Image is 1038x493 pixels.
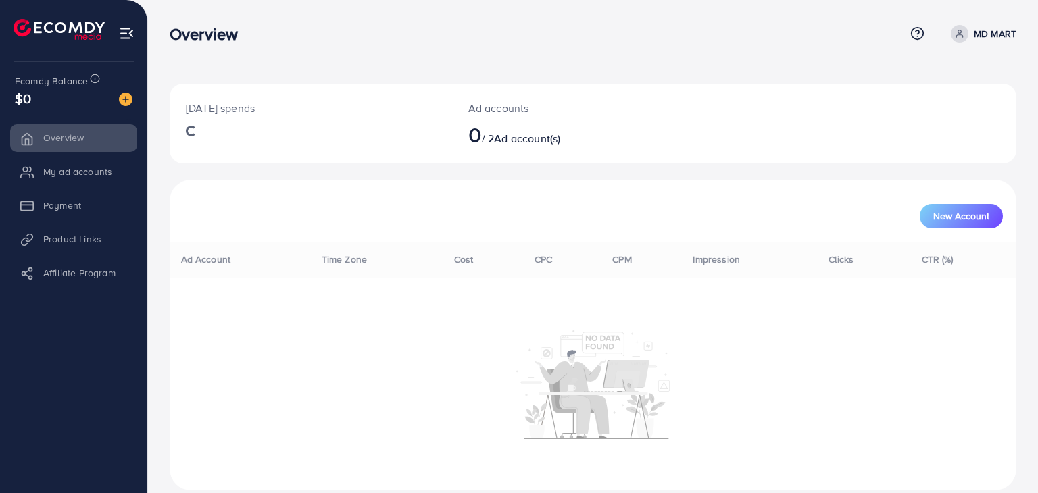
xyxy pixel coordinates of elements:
[945,25,1016,43] a: MD MART
[14,19,105,40] img: logo
[468,119,482,150] span: 0
[468,122,647,147] h2: / 2
[186,100,436,116] p: [DATE] spends
[920,204,1003,228] button: New Account
[119,93,132,106] img: image
[974,26,1016,42] p: MD MART
[15,88,31,108] span: $0
[933,211,989,221] span: New Account
[15,74,88,88] span: Ecomdy Balance
[119,26,134,41] img: menu
[494,131,560,146] span: Ad account(s)
[468,100,647,116] p: Ad accounts
[170,24,249,44] h3: Overview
